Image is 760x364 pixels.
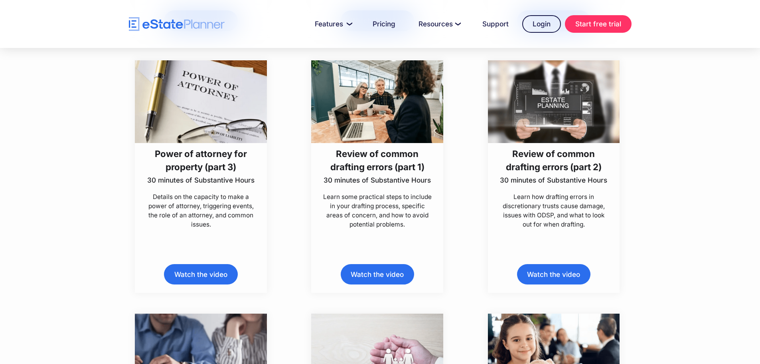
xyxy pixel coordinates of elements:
[499,192,609,229] p: Learn how drafting errors in discretionary trusts cause damage, issues with ODSP, and what to loo...
[517,264,590,284] a: Watch the video
[341,264,414,284] a: Watch the video
[322,175,432,185] p: 30 minutes of Substantive Hours
[311,60,443,229] a: Review of common drafting errors (part 1)30 minutes of Substantive HoursLearn some practical step...
[146,192,256,229] p: Details on the capacity to make a power of attorney, triggering events, the role of an attorney, ...
[409,16,469,32] a: Resources
[565,15,632,33] a: Start free trial
[522,15,561,33] a: Login
[488,60,620,229] a: Review of common drafting errors (part 2)30 minutes of Substantive HoursLearn how drafting errors...
[322,192,432,229] p: Learn some practical steps to include in your drafting process, specific areas of concern, and ho...
[499,175,609,185] p: 30 minutes of Substantive Hours
[129,17,225,31] a: home
[363,16,405,32] a: Pricing
[322,147,432,174] h3: Review of common drafting errors (part 1)
[135,60,267,229] a: Power of attorney for property (part 3)30 minutes of Substantive HoursDetails on the capacity to ...
[305,16,359,32] a: Features
[473,16,518,32] a: Support
[499,147,609,174] h3: Review of common drafting errors (part 2)
[146,147,256,174] h3: Power of attorney for property (part 3)
[164,264,237,284] a: Watch the video
[146,175,256,185] p: 30 minutes of Substantive Hours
